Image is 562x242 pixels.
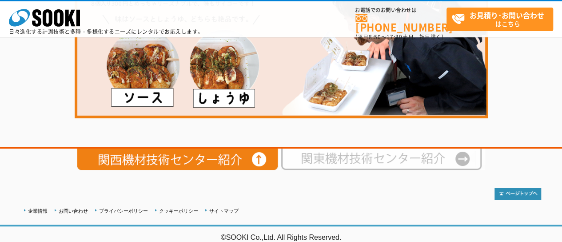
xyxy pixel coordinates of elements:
[59,208,88,214] a: お問い合わせ
[355,14,446,32] a: [PHONE_NUMBER]
[355,8,446,13] span: お電話でのお問い合わせは
[9,29,203,34] p: 日々進化する計測技術と多種・多様化するニーズにレンタルでお応えします。
[28,208,48,214] a: 企業情報
[99,208,148,214] a: プライバシーポリシー
[387,33,403,41] span: 17:30
[494,188,541,200] img: トップページへ
[355,33,443,41] span: (平日 ～ 土日、祝日除く)
[159,208,198,214] a: クッキーポリシー
[77,161,281,168] a: 関西機材技術センター紹介
[281,161,485,168] a: 東日本テクニカルセンター紹介
[281,149,485,170] img: 東日本テクニカルセンター紹介
[446,8,553,31] a: お見積り･お問い合わせはこちら
[470,10,544,20] strong: お見積り･お問い合わせ
[451,8,553,30] span: はこちら
[369,33,381,41] span: 8:50
[77,149,281,170] img: 関西機材技術センター紹介
[209,208,239,214] a: サイトマップ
